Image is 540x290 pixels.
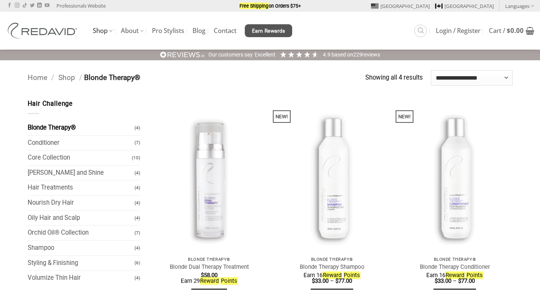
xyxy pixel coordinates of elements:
a: Hair Treatments [28,180,135,195]
span: Earn 16 [304,271,360,279]
strong: on Orders $75+ [239,3,301,9]
span: Earn 29 [181,277,238,285]
p: Showing all 4 results [365,73,423,83]
p: Blonde Therapy® [401,257,509,262]
span: (4) [135,121,140,135]
img: REDAVID Blonde Therapy Shampoo for Blonde and Highlightened Hair [274,99,390,253]
a: Login / Register [436,24,481,38]
a: Blonde Therapy Shampoo [300,263,365,271]
bdi: 33.00 [435,277,451,284]
a: Earn Rewards [245,24,292,37]
a: [PERSON_NAME] and Shine [28,166,135,180]
span: (4) [135,166,140,180]
a: Home [28,73,47,82]
span: $ [312,277,315,284]
bdi: 0.00 [507,26,524,35]
em: Points [221,277,238,285]
a: About [121,24,144,38]
img: REVIEWS.io [160,51,205,58]
span: 4.9 [323,52,332,58]
span: – [453,277,457,284]
a: Contact [214,24,236,38]
em: Points [466,271,483,279]
img: REDAVID Blonde Therapy Conditioner for Blonde and Highlightened Hair [397,99,513,253]
span: 229 [353,52,362,58]
span: Based on [332,52,353,58]
span: (4) [135,241,140,255]
a: Search [414,25,427,37]
a: Follow on YouTube [45,3,49,8]
span: $ [435,277,438,284]
span: (4) [135,196,140,210]
a: Shop [58,73,75,82]
a: [GEOGRAPHIC_DATA] [371,0,430,12]
div: Excellent [255,51,275,59]
span: / [79,73,82,82]
a: Follow on Instagram [15,3,19,8]
bdi: 77.00 [335,277,352,284]
span: Hair Challenge [28,100,73,107]
a: Follow on LinkedIn [37,3,42,8]
a: Blog [193,24,205,38]
a: Conditioner [28,136,135,150]
a: Follow on TikTok [22,3,27,8]
img: REDAVID Blonde Dual Therapy for Blonde and Highlighted Hair [152,99,267,253]
span: (4) [135,181,140,194]
span: Earn 16 [426,271,483,279]
em: Reward [322,271,342,279]
a: Nourish Dry Hair [28,196,135,210]
bdi: 33.00 [312,277,329,284]
span: Cart / [489,28,524,34]
a: Shampoo [28,241,135,256]
a: Languages [505,0,534,11]
a: Follow on Twitter [30,3,34,8]
em: Free Shipping [239,3,269,9]
a: Shop [93,24,113,38]
a: Core Collection [28,150,132,165]
span: – [330,277,334,284]
a: Oily Hair and Scalp [28,211,135,226]
nav: Breadcrumb [28,72,366,84]
a: Blonde Dual Therapy Treatment [170,263,249,271]
span: Login / Register [436,28,481,34]
a: Blonde Therapy® [28,121,135,135]
span: reviews [362,52,380,58]
span: $ [201,272,204,279]
span: Earn Rewards [252,27,285,35]
em: Points [343,271,360,279]
a: View cart [489,22,534,39]
a: Pro Stylists [152,24,184,38]
img: REDAVID Salon Products | United States [6,23,81,39]
a: Follow on Facebook [7,3,12,8]
span: (4) [135,212,140,225]
a: Orchid Oil® Collection [28,226,135,240]
span: / [51,73,54,82]
bdi: 77.00 [458,277,475,284]
bdi: 58.00 [201,272,218,279]
div: 4.91 Stars [279,50,319,58]
a: Blonde Therapy Conditioner [420,263,490,271]
p: Blonde Therapy® [278,257,386,262]
span: $ [458,277,461,284]
span: $ [335,277,338,284]
select: Shop order [431,70,513,85]
em: Reward [445,271,465,279]
div: Our customers say [208,51,253,59]
p: Blonde Therapy® [155,257,263,262]
span: $ [507,26,510,35]
span: (7) [135,226,140,240]
span: (7) [135,136,140,149]
a: [GEOGRAPHIC_DATA] [435,0,494,12]
em: Reward [200,277,219,285]
span: (10) [132,151,140,165]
